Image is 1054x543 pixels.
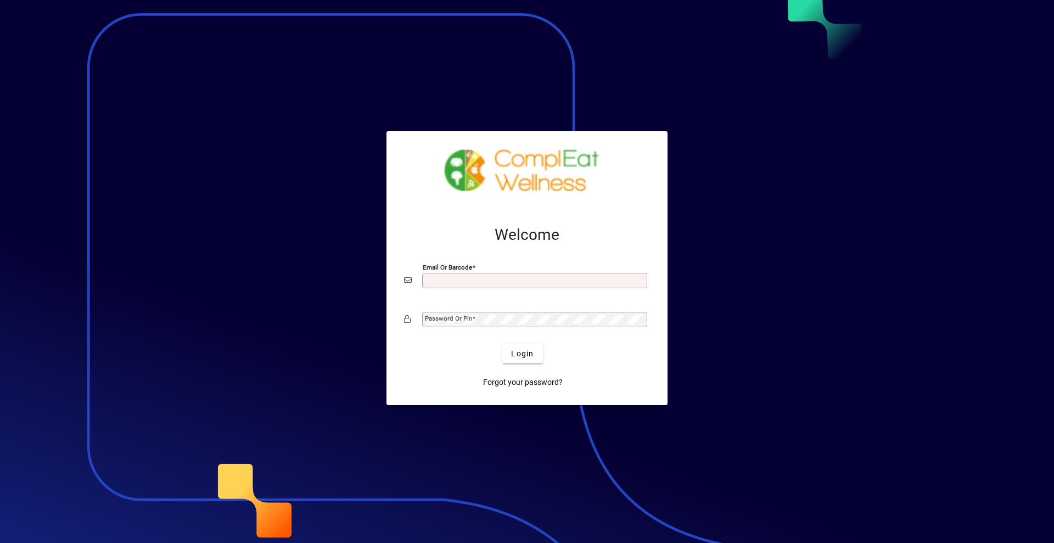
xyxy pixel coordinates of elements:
[479,372,567,392] a: Forgot your password?
[425,315,472,322] mat-label: Password or Pin
[502,344,542,363] button: Login
[404,226,650,244] h2: Welcome
[511,348,534,360] span: Login
[483,377,563,388] span: Forgot your password?
[423,264,472,271] mat-label: Email or Barcode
